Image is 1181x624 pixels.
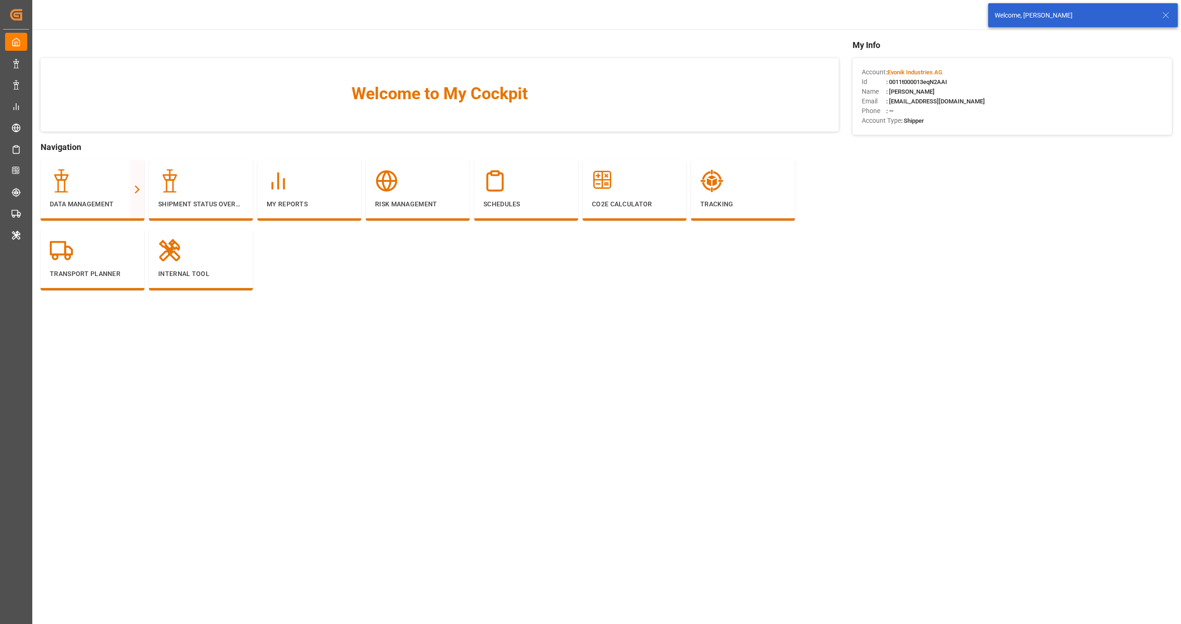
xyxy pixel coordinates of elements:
[886,69,942,76] span: :
[862,87,886,96] span: Name
[41,141,839,153] span: Navigation
[592,199,677,209] p: CO2e Calculator
[50,199,135,209] p: Data Management
[267,199,352,209] p: My Reports
[158,269,244,279] p: Internal Tool
[995,11,1153,20] div: Welcome, [PERSON_NAME]
[886,108,894,114] span: : —
[375,199,460,209] p: Risk Management
[886,88,935,95] span: : [PERSON_NAME]
[886,98,985,105] span: : [EMAIL_ADDRESS][DOMAIN_NAME]
[886,78,947,85] span: : 0011t000013eqN2AAI
[50,269,135,279] p: Transport Planner
[483,199,569,209] p: Schedules
[862,106,886,116] span: Phone
[901,117,924,124] span: : Shipper
[862,77,886,87] span: Id
[853,39,1172,51] span: My Info
[158,199,244,209] p: Shipment Status Overview
[888,69,942,76] span: Evonik Industries AG
[700,199,786,209] p: Tracking
[862,116,901,126] span: Account Type
[862,67,886,77] span: Account
[862,96,886,106] span: Email
[59,81,820,106] span: Welcome to My Cockpit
